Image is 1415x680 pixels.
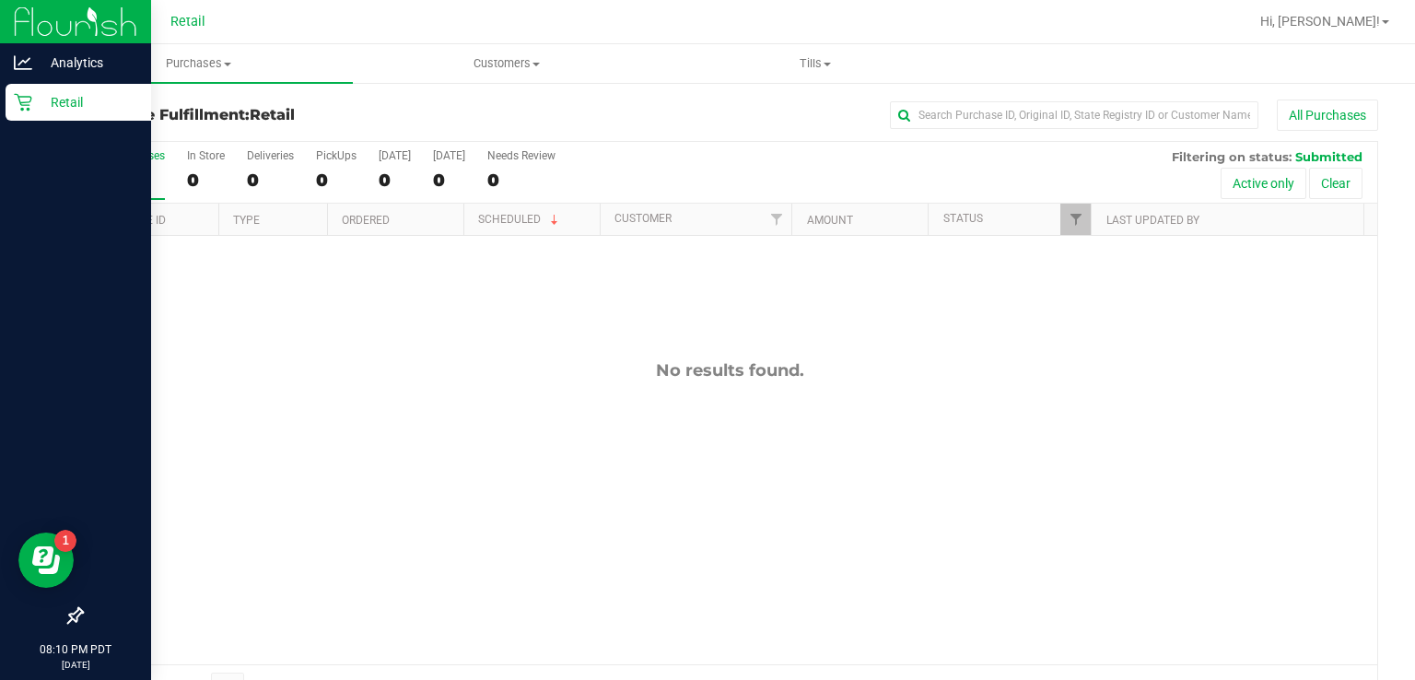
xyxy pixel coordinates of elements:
button: Clear [1309,168,1362,199]
div: 0 [316,170,357,191]
a: Filter [761,204,791,235]
span: Hi, [PERSON_NAME]! [1260,14,1380,29]
a: Amount [807,214,853,227]
a: Customer [614,212,672,225]
button: Active only [1221,168,1306,199]
span: Retail [170,14,205,29]
a: Scheduled [478,213,562,226]
span: Retail [250,106,295,123]
span: Submitted [1295,149,1362,164]
div: In Store [187,149,225,162]
div: 0 [187,170,225,191]
inline-svg: Analytics [14,53,32,72]
div: 0 [379,170,411,191]
div: 0 [487,170,555,191]
p: Retail [32,91,143,113]
p: Analytics [32,52,143,74]
div: 0 [247,170,294,191]
iframe: Resource center unread badge [54,530,76,552]
span: Tills [662,55,969,72]
input: Search Purchase ID, Original ID, State Registry ID or Customer Name... [890,101,1258,129]
a: Tills [661,44,970,83]
div: PickUps [316,149,357,162]
div: 0 [433,170,465,191]
a: Status [943,212,983,225]
span: Filtering on status: [1172,149,1292,164]
span: Purchases [44,55,353,72]
iframe: Resource center [18,533,74,588]
inline-svg: Retail [14,93,32,111]
p: [DATE] [8,658,143,672]
a: Customers [353,44,661,83]
div: No results found. [82,360,1377,381]
a: Purchases [44,44,353,83]
div: [DATE] [433,149,465,162]
a: Last Updated By [1106,214,1199,227]
span: Customers [354,55,661,72]
p: 08:10 PM PDT [8,641,143,658]
a: Ordered [342,214,390,227]
h3: Purchase Fulfillment: [81,107,513,123]
div: Deliveries [247,149,294,162]
a: Type [233,214,260,227]
a: Filter [1060,204,1091,235]
button: All Purchases [1277,100,1378,131]
div: Needs Review [487,149,555,162]
div: [DATE] [379,149,411,162]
